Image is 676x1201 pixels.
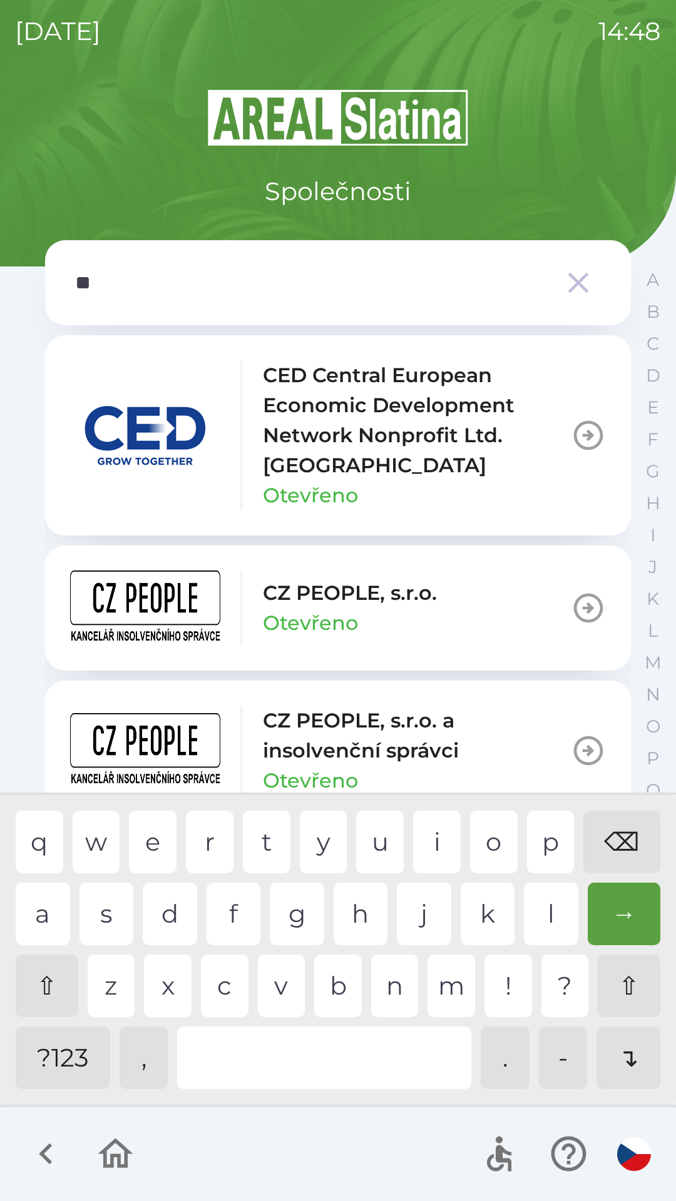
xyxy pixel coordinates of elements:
[648,620,658,642] p: L
[637,519,668,551] button: I
[637,392,668,423] button: E
[645,652,662,674] p: M
[647,428,658,450] p: F
[648,556,657,578] p: J
[45,88,631,148] img: Logo
[646,492,660,514] p: H
[637,711,668,742] button: O
[646,684,660,706] p: N
[263,360,571,480] p: CED Central European Economic Development Network Nonprofit Ltd. [GEOGRAPHIC_DATA]
[598,13,661,50] p: 14:48
[617,1137,651,1171] img: cs flag
[637,774,668,806] button: Q
[637,679,668,711] button: N
[45,545,631,671] button: CZ PEOPLE, s.r.o.Otevřeno
[70,398,220,473] img: d9501dcd-2fae-4a13-a1b3-8010d0152126.png
[646,779,660,801] p: Q
[637,742,668,774] button: P
[263,706,571,766] p: CZ PEOPLE, s.r.o. a insolvenční správci
[646,716,660,737] p: O
[15,13,101,50] p: [DATE]
[45,335,631,535] button: CED Central European Economic Development Network Nonprofit Ltd. [GEOGRAPHIC_DATA]Otevřeno
[646,365,660,387] p: D
[647,301,660,323] p: B
[650,524,655,546] p: I
[263,766,358,796] p: Otevřeno
[265,173,411,210] p: Společnosti
[637,647,668,679] button: M
[647,269,659,291] p: A
[637,551,668,583] button: J
[263,480,358,510] p: Otevřeno
[647,397,659,418] p: E
[637,583,668,615] button: K
[637,615,668,647] button: L
[263,578,437,608] p: CZ PEOPLE, s.r.o.
[637,296,668,328] button: B
[647,747,659,769] p: P
[646,460,660,482] p: G
[45,681,631,821] button: CZ PEOPLE, s.r.o. a insolvenční správciOtevřeno
[637,328,668,360] button: C
[637,455,668,487] button: G
[637,360,668,392] button: D
[647,333,659,355] p: C
[637,423,668,455] button: F
[647,588,659,610] p: K
[70,570,220,646] img: 4249d381-2173-4425-b5a7-9c19cab737e4.png
[637,264,668,296] button: A
[637,487,668,519] button: H
[263,608,358,638] p: Otevřeno
[70,713,220,788] img: f37d935b-a87d-482a-adb0-5a71078820fe.png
